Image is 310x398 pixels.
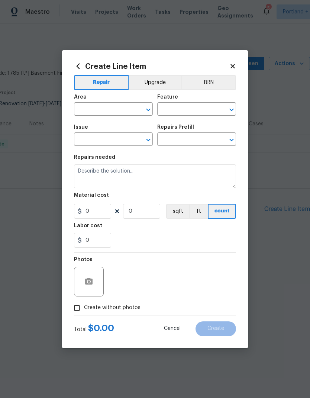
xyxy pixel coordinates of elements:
h5: Issue [74,125,88,130]
button: Open [143,135,154,145]
button: Upgrade [129,75,182,90]
button: BRN [181,75,236,90]
h2: Create Line Item [74,62,229,70]
h5: Labor cost [74,223,102,228]
button: count [208,204,236,219]
h5: Repairs Prefill [157,125,194,130]
span: Cancel [164,326,181,331]
h5: Photos [74,257,93,262]
button: Repair [74,75,129,90]
button: Open [226,105,237,115]
div: Total [74,324,114,333]
span: $ 0.00 [88,324,114,333]
h5: Feature [157,94,178,100]
button: Open [226,135,237,145]
h5: Area [74,94,87,100]
button: Open [143,105,154,115]
button: ft [189,204,208,219]
button: sqft [166,204,189,219]
h5: Repairs needed [74,155,115,160]
span: Create [207,326,224,331]
button: Cancel [152,321,193,336]
button: Create [196,321,236,336]
h5: Material cost [74,193,109,198]
span: Create without photos [84,304,141,312]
